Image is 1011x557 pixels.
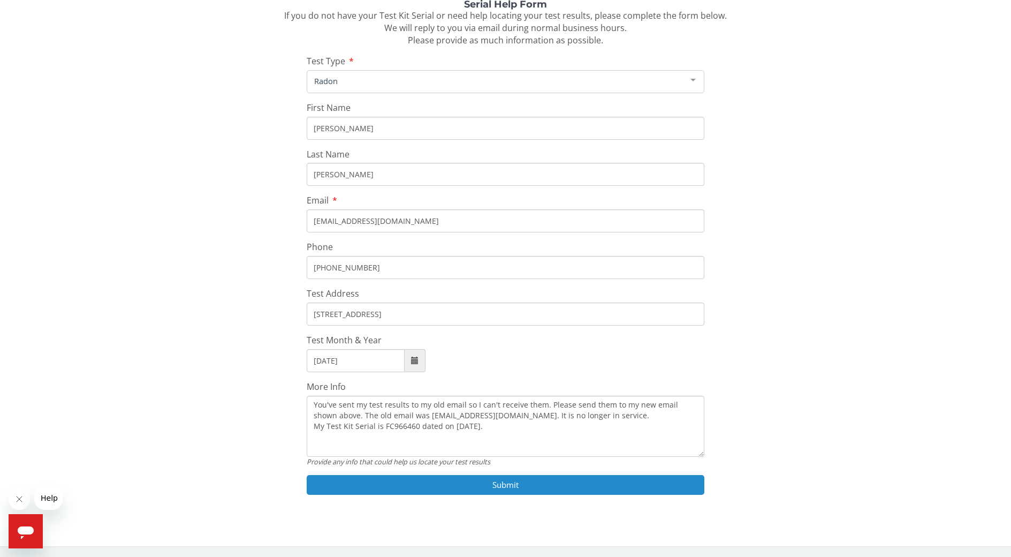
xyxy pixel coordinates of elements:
span: Phone [307,241,333,253]
div: Provide any info that could help us locate your test results [307,457,705,466]
span: Email [307,194,329,206]
span: Radon [311,75,683,87]
span: First Name [307,102,351,114]
button: Submit [307,475,705,495]
span: Test Address [307,288,359,299]
span: Test Type [307,55,345,67]
iframe: Close message [9,488,30,510]
span: Test Month & Year [307,334,382,346]
span: Last Name [307,148,349,160]
iframe: Message from company [34,486,63,510]
span: If you do not have your Test Kit Serial or need help locating your test results, please complete ... [284,10,727,46]
span: More Info [307,381,346,393]
iframe: Button to launch messaging window [9,514,43,548]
